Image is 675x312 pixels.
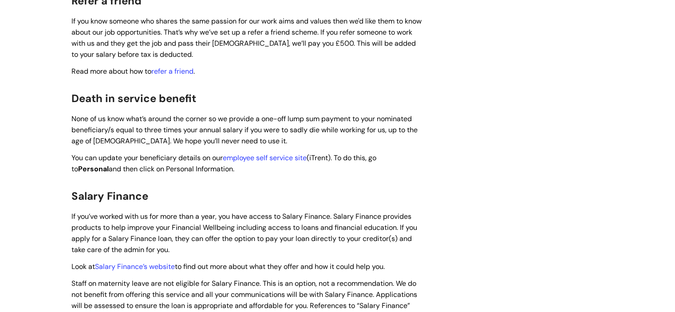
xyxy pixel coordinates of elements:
[109,164,234,174] span: and then click on Personal Information.
[71,114,418,146] span: None of us know what’s around the corner so we provide a one-off lump sum payment to your nominat...
[71,67,195,76] span: Read more about how to .
[71,153,376,174] span: You can update your beneficiary details on our (iTrent). To do this, go to
[78,164,109,174] span: Personal
[151,67,193,76] a: refer a friend
[71,262,385,271] span: Look at to find out more about what they offer and how it could help you.
[223,153,307,162] a: employee self service site
[71,212,417,254] span: If you’ve worked with us for more than a year, you have access to Salary Finance. Salary Finance ...
[95,262,175,271] a: Salary Finance’s website
[71,16,422,59] span: If you know someone who shares the same passion for our work aims and values then we'd like them ...
[71,91,196,105] span: Death in service benefit
[71,189,148,203] span: Salary Finance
